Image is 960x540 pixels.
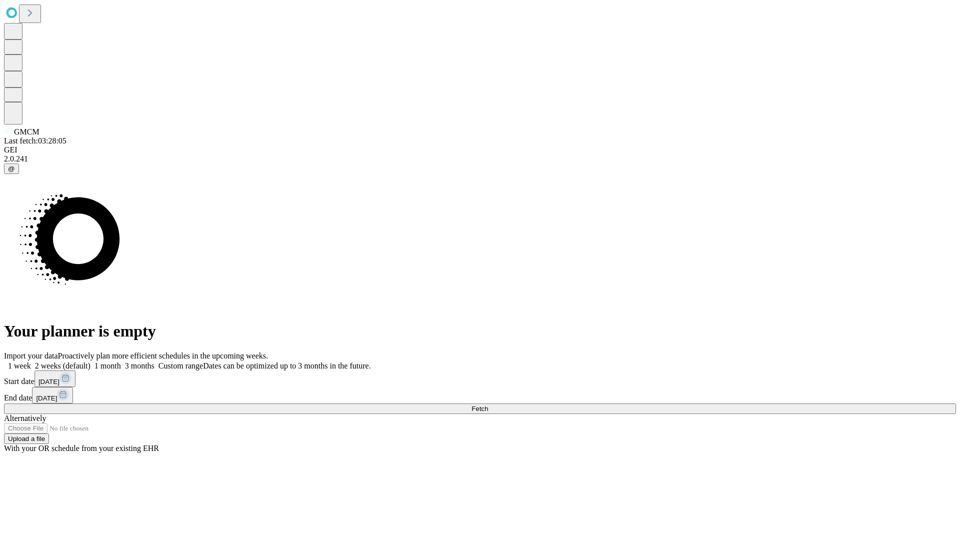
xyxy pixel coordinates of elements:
[32,387,73,403] button: [DATE]
[125,361,154,370] span: 3 months
[203,361,370,370] span: Dates can be optimized up to 3 months in the future.
[4,322,956,340] h1: Your planner is empty
[36,394,57,402] span: [DATE]
[38,378,59,385] span: [DATE]
[4,414,46,422] span: Alternatively
[8,361,31,370] span: 1 week
[58,351,268,360] span: Proactively plan more efficient schedules in the upcoming weeks.
[4,433,49,444] button: Upload a file
[4,351,58,360] span: Import your data
[4,387,956,403] div: End date
[34,370,75,387] button: [DATE]
[4,403,956,414] button: Fetch
[14,127,39,136] span: GMCM
[471,405,488,412] span: Fetch
[8,165,15,172] span: @
[158,361,203,370] span: Custom range
[94,361,121,370] span: 1 month
[4,145,956,154] div: GEI
[4,154,956,163] div: 2.0.241
[35,361,90,370] span: 2 weeks (default)
[4,136,66,145] span: Last fetch: 03:28:05
[4,444,159,452] span: With your OR schedule from your existing EHR
[4,163,19,174] button: @
[4,370,956,387] div: Start date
